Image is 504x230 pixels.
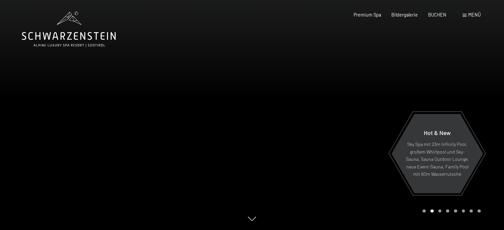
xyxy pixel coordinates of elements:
[430,209,434,213] div: Carousel Page 2 (Current Slide)
[391,114,483,194] a: Hot & New Sky Spa mit 23m Infinity Pool, großem Whirlpool und Sky-Sauna, Sauna Outdoor Lounge, ne...
[422,209,426,213] div: Carousel Page 1
[428,12,446,18] a: BUCHEN
[406,141,469,178] p: Sky Spa mit 23m Infinity Pool, großem Whirlpool und Sky-Sauna, Sauna Outdoor Lounge, neue Event-S...
[462,209,465,213] div: Carousel Page 6
[470,209,473,213] div: Carousel Page 7
[438,209,442,213] div: Carousel Page 3
[468,12,481,18] span: Menü
[477,209,481,213] div: Carousel Page 8
[446,209,449,213] div: Carousel Page 4
[391,12,418,18] a: Bildergalerie
[454,209,457,213] div: Carousel Page 5
[424,129,451,136] span: Hot & New
[420,209,480,213] div: Carousel Pagination
[354,12,381,18] a: Premium Spa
